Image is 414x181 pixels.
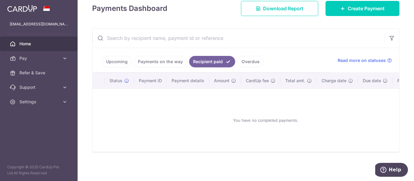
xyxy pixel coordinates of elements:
[375,163,408,178] iframe: Opens a widget where you can find more information
[322,78,346,84] span: Charge date
[238,56,263,67] a: Overdue
[92,28,385,48] input: Search by recipient name, payment id or reference
[263,5,303,12] span: Download Report
[338,57,386,63] span: Read more on statuses
[19,99,59,105] span: Settings
[285,78,305,84] span: Total amt.
[134,56,187,67] a: Payments on the way
[102,56,132,67] a: Upcoming
[19,84,59,90] span: Support
[19,41,59,47] span: Home
[189,56,235,67] a: Recipient paid
[19,55,59,61] span: Pay
[338,57,392,63] a: Read more on statuses
[92,3,167,14] h4: Payments Dashboard
[241,1,318,16] a: Download Report
[167,73,209,89] th: Payment details
[134,73,167,89] th: Payment ID
[19,70,59,76] span: Refer & Save
[326,1,399,16] a: Create Payment
[246,78,269,84] span: CardUp fee
[109,78,122,84] span: Status
[348,5,385,12] span: Create Payment
[10,21,68,27] p: [EMAIL_ADDRESS][DOMAIN_NAME]
[214,78,229,84] span: Amount
[363,78,381,84] span: Due date
[7,5,37,12] img: CardUp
